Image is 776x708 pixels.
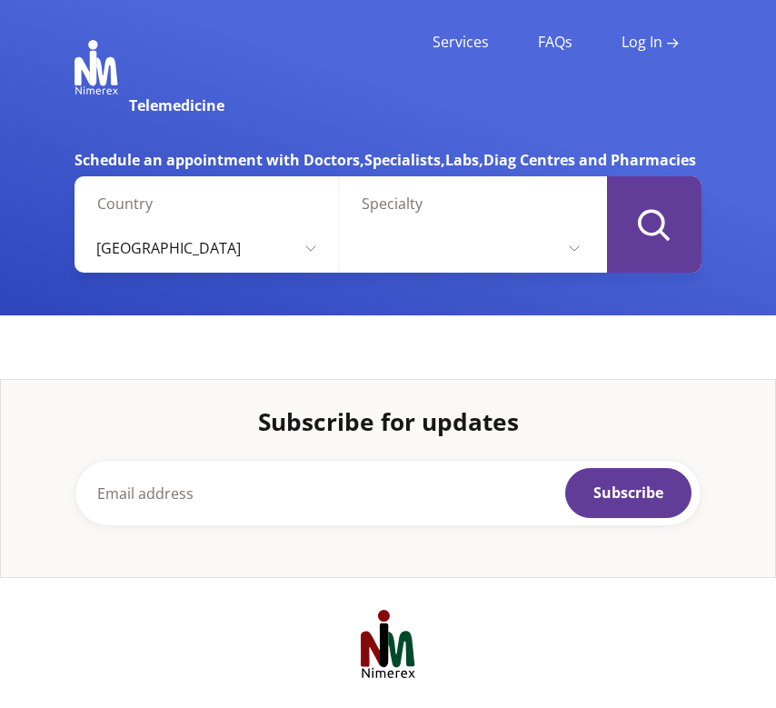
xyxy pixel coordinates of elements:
input: Email address [85,468,691,518]
a: Services [433,34,489,51]
label: Specialty [362,193,593,214]
h6: Schedule an appointment with Doctors,Specialists,Labs,Diag Centres and Pharmacies [75,151,701,169]
img: img description [361,610,415,678]
h2: Subscribe for updates [75,407,701,437]
a: Log in [622,34,679,51]
label: Country [97,193,329,214]
button: Subscribe [565,468,691,518]
a: FAQs [538,34,572,51]
img: Nimerex [75,40,118,95]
